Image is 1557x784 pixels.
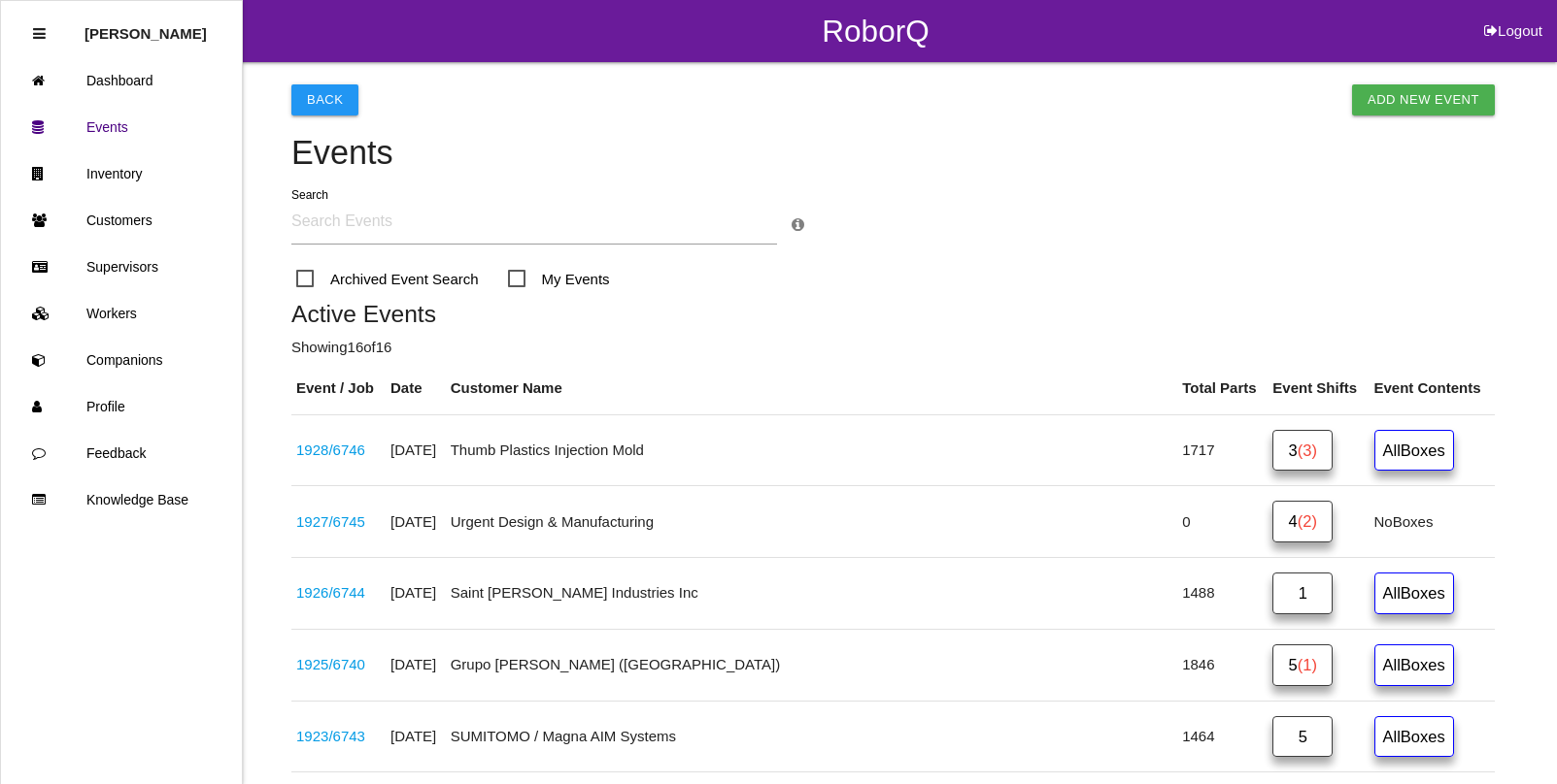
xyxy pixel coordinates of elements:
[386,486,446,558] td: [DATE]
[1374,572,1454,614] a: AllBoxes
[296,513,365,530] a: 1927/6745
[1370,486,1495,558] td: No Boxes
[1177,629,1268,701] td: 1846
[1374,716,1454,758] a: AllBoxes
[296,511,381,534] div: Space X Parts
[386,701,446,772] td: [DATE]
[1,197,242,244] a: Customers
[1,337,242,383] a: Companions
[446,414,1177,486] td: Thumb Plastics Injection Mold
[1370,363,1495,414] th: Event Contents
[1298,512,1317,530] span: (2)
[296,728,365,744] a: 1923/6743
[85,11,207,42] p: Rosie Blandino
[1,150,242,197] a: Inventory
[291,363,386,414] th: Event / Job
[291,135,1495,172] h4: Events
[792,216,804,233] a: Search Info
[291,200,777,245] input: Search Events
[1298,656,1317,673] span: (1)
[1272,644,1333,686] a: 5(1)
[386,363,446,414] th: Date
[1177,486,1268,558] td: 0
[296,441,365,458] a: 1928/6746
[1272,430,1333,472] a: 3(3)
[446,558,1177,630] td: Saint [PERSON_NAME] Industries Inc
[386,629,446,701] td: [DATE]
[1177,414,1268,486] td: 1717
[1272,716,1333,758] a: 5
[1,57,242,104] a: Dashboard
[33,11,46,57] div: Close
[1177,363,1268,414] th: Total Parts
[296,656,365,672] a: 1925/6740
[1177,558,1268,630] td: 1488
[446,629,1177,701] td: Grupo [PERSON_NAME] ([GEOGRAPHIC_DATA])
[386,414,446,486] td: [DATE]
[1,476,242,523] a: Knowledge Base
[296,582,381,604] div: 68483788AE KNL
[1,383,242,430] a: Profile
[1374,644,1454,686] a: AllBoxes
[1,430,242,476] a: Feedback
[1177,701,1268,772] td: 1464
[446,701,1177,772] td: SUMITOMO / Magna AIM Systems
[1,290,242,337] a: Workers
[1,244,242,290] a: Supervisors
[291,337,1495,359] p: Showing 16 of 16
[1352,84,1495,115] a: Add New Event
[291,301,1495,327] h5: Active Events
[296,267,479,291] span: Archived Event Search
[446,486,1177,558] td: Urgent Design & Manufacturing
[1298,441,1317,459] span: (3)
[508,267,610,291] span: My Events
[291,84,358,115] button: Back
[1,104,242,150] a: Events
[446,363,1177,414] th: Customer Name
[1272,572,1333,614] a: 1
[296,584,365,601] a: 1926/6744
[296,440,381,462] div: 2011010AB / 2008002AB / 2009006AB
[296,726,381,748] div: 68343526AB
[386,558,446,630] td: [DATE]
[291,186,328,204] label: Search
[1268,363,1369,414] th: Event Shifts
[1374,430,1454,472] a: AllBoxes
[1272,501,1333,542] a: 4(2)
[296,654,381,676] div: P703 PCBA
